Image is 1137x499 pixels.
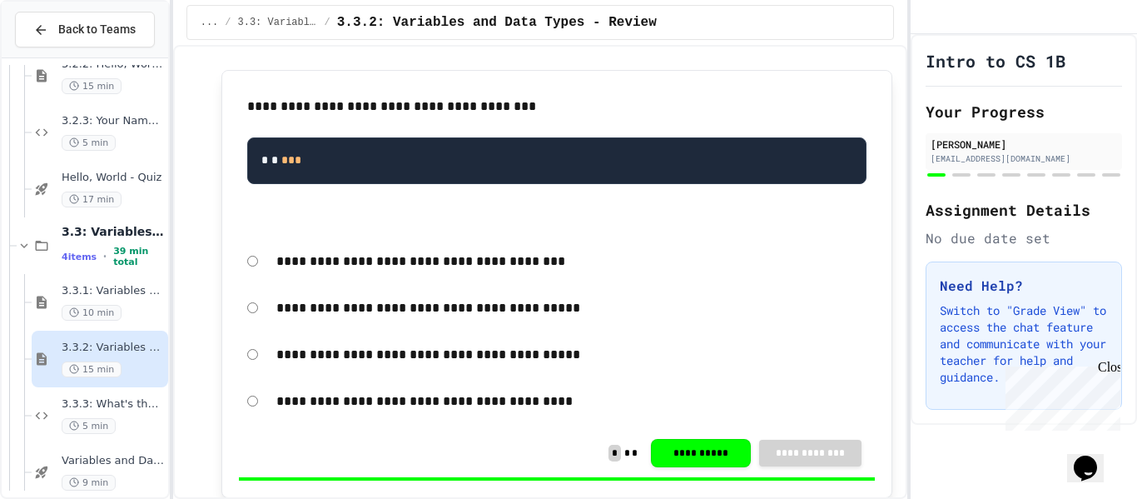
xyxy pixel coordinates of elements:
span: 15 min [62,78,122,94]
div: [PERSON_NAME] [931,137,1117,152]
span: 39 min total [113,246,165,267]
span: 5 min [62,418,116,434]
span: 5 min [62,135,116,151]
span: 4 items [62,252,97,262]
span: 3.2.2: Hello, World! - Review [62,57,165,72]
div: [EMAIL_ADDRESS][DOMAIN_NAME] [931,152,1117,165]
h3: Need Help? [940,276,1108,296]
span: 3.3.2: Variables and Data Types - Review [62,341,165,355]
span: • [103,250,107,263]
iframe: chat widget [999,360,1120,431]
span: 3.3: Variables and Data Types [238,16,318,29]
span: 3.3.2: Variables and Data Types - Review [337,12,657,32]
span: 3.3.3: What's the Type? [62,397,165,412]
h2: Your Progress [926,100,1122,123]
span: Variables and Data types - quiz [62,454,165,468]
span: Hello, World - Quiz [62,171,165,185]
span: 3.2.3: Your Name and Favorite Movie [62,114,165,128]
span: 3.3.1: Variables and Data Types [62,284,165,298]
span: 15 min [62,362,122,377]
h2: Assignment Details [926,198,1122,222]
p: Switch to "Grade View" to access the chat feature and communicate with your teacher for help and ... [940,302,1108,386]
span: ... [201,16,219,29]
span: / [225,16,231,29]
span: 17 min [62,192,122,207]
span: 10 min [62,305,122,321]
span: Back to Teams [58,21,136,38]
span: / [325,16,330,29]
iframe: chat widget [1067,432,1120,482]
span: 3.3: Variables and Data Types [62,224,165,239]
div: No due date set [926,228,1122,248]
h1: Intro to CS 1B [926,49,1065,72]
span: 9 min [62,475,116,491]
div: Chat with us now!Close [7,7,115,106]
